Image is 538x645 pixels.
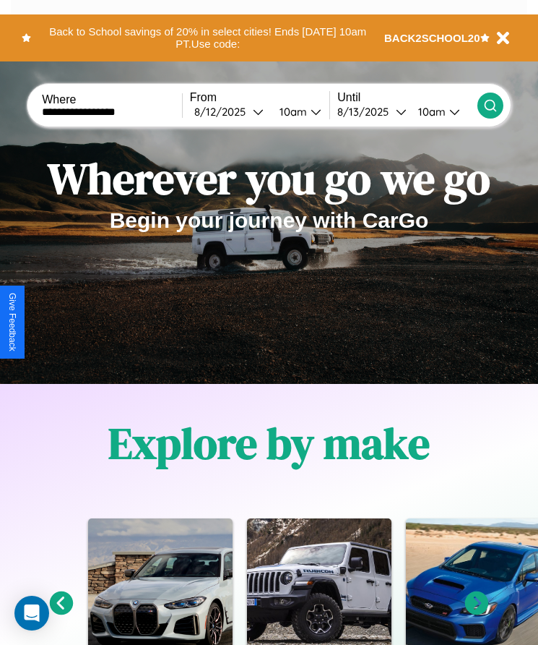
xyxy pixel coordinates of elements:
[268,104,330,119] button: 10am
[14,596,49,631] div: Open Intercom Messenger
[384,32,480,44] b: BACK2SCHOOL20
[337,91,477,104] label: Until
[337,105,396,119] div: 8 / 13 / 2025
[108,414,430,473] h1: Explore by make
[407,104,477,119] button: 10am
[190,91,330,104] label: From
[42,93,182,106] label: Where
[411,105,449,119] div: 10am
[190,104,268,119] button: 8/12/2025
[31,22,384,54] button: Back to School savings of 20% in select cities! Ends [DATE] 10am PT.Use code:
[7,293,17,351] div: Give Feedback
[272,105,311,119] div: 10am
[194,105,253,119] div: 8 / 12 / 2025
